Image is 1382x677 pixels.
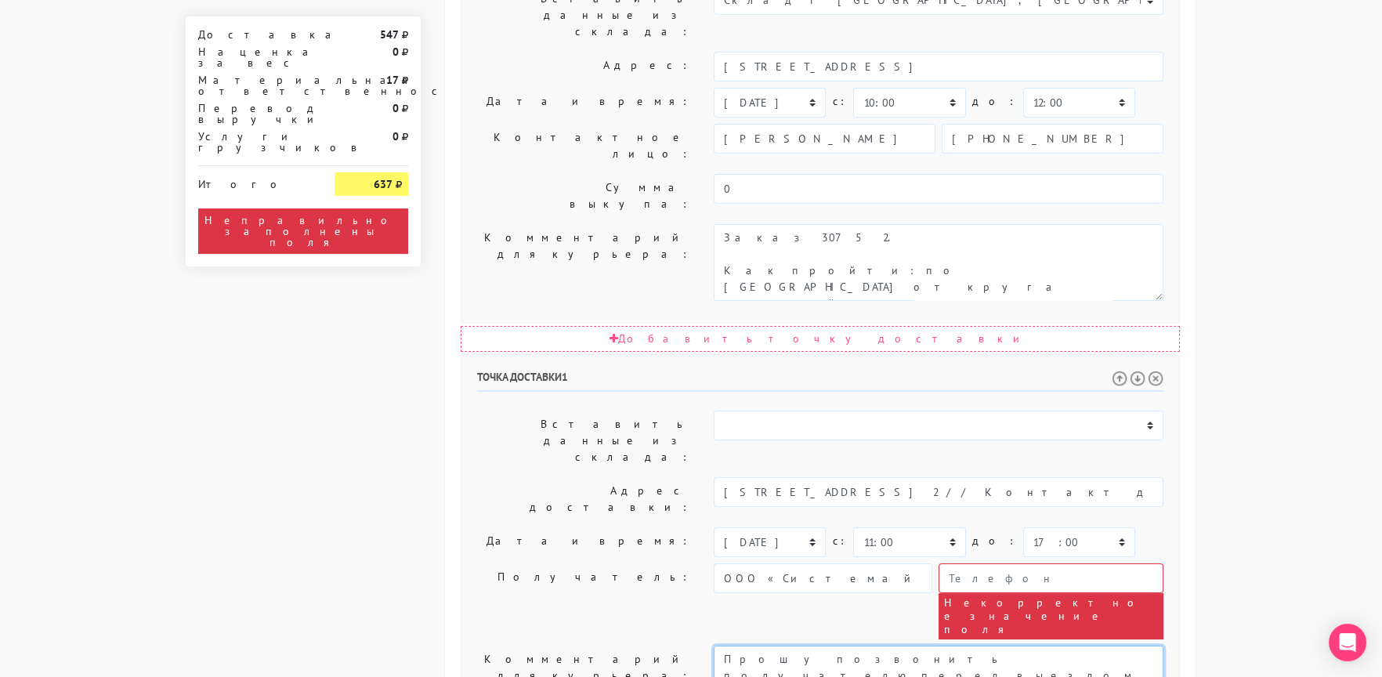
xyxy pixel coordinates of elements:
strong: 637 [374,177,393,191]
label: Адрес: [465,52,702,81]
label: Адрес доставки: [465,477,702,521]
label: Дата и время: [465,527,702,557]
div: Наценка за вес [186,46,323,68]
input: Имя [714,563,932,593]
div: Материальная ответственность [186,74,323,96]
label: Сумма выкупа: [465,174,702,218]
strong: 0 [393,129,399,143]
textarea: Как пройти: по [GEOGRAPHIC_DATA] от круга второй поворот во двор. Серые ворота с калиткой между а... [714,224,1163,301]
label: до: [972,88,1017,115]
div: Open Intercom Messenger [1329,624,1366,661]
label: Комментарий для курьера: [465,224,702,301]
h6: Точка доставки [477,371,1163,392]
input: Имя [714,124,935,154]
strong: 0 [393,45,399,59]
strong: 547 [380,27,399,42]
div: Некорректное значение поля [939,593,1163,639]
strong: 0 [393,101,399,115]
input: Телефон [939,563,1163,593]
input: Телефон [942,124,1163,154]
strong: 17 [386,73,399,87]
label: Контактное лицо: [465,124,702,168]
label: Вставить данные из склада: [465,411,702,471]
div: Доставка [186,29,323,40]
label: Получатель: [465,563,702,639]
div: Итого [198,172,311,190]
div: Добавить точку доставки [461,326,1180,352]
div: Неправильно заполнены поля [198,208,408,254]
div: Перевод выручки [186,103,323,125]
label: до: [972,527,1017,555]
label: c: [832,527,847,555]
label: c: [832,88,847,115]
span: 1 [562,370,568,384]
div: Услуги грузчиков [186,131,323,153]
label: Дата и время: [465,88,702,118]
